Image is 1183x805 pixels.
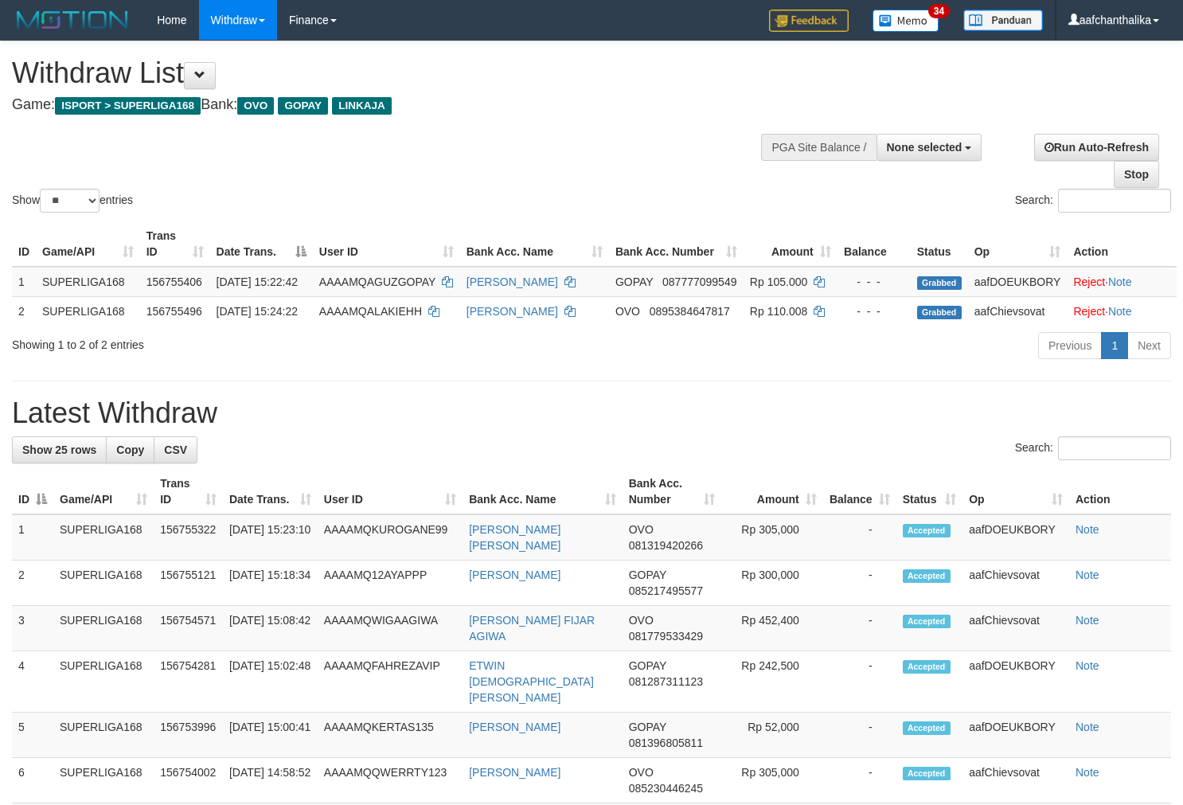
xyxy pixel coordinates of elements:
[962,758,1069,803] td: aafChievsovat
[837,221,911,267] th: Balance
[463,469,622,514] th: Bank Acc. Name: activate to sort column ascending
[12,436,107,463] a: Show 25 rows
[164,444,187,456] span: CSV
[154,436,197,463] a: CSV
[968,296,1068,326] td: aafChievsovat
[1067,267,1177,297] td: ·
[223,561,318,606] td: [DATE] 15:18:34
[223,514,318,561] td: [DATE] 15:23:10
[223,651,318,713] td: [DATE] 15:02:48
[721,713,822,758] td: Rp 52,000
[53,514,154,561] td: SUPERLIGA168
[318,469,463,514] th: User ID: activate to sort column ascending
[903,660,951,674] span: Accepted
[53,469,154,514] th: Game/API: activate to sort column ascending
[823,651,896,713] td: -
[629,539,703,552] span: Copy 081319420266 to clipboard
[22,444,96,456] span: Show 25 rows
[721,606,822,651] td: Rp 452,400
[319,305,422,318] span: AAAAMQALAKIEHH
[154,758,223,803] td: 156754002
[1034,134,1159,161] a: Run Auto-Refresh
[615,305,640,318] span: OVO
[1073,305,1105,318] a: Reject
[237,97,274,115] span: OVO
[1076,614,1099,627] a: Note
[469,721,560,733] a: [PERSON_NAME]
[629,782,703,795] span: Copy 085230446245 to clipboard
[12,330,481,353] div: Showing 1 to 2 of 2 entries
[223,469,318,514] th: Date Trans.: activate to sort column ascending
[650,305,730,318] span: Copy 0895384647817 to clipboard
[629,766,654,779] span: OVO
[721,651,822,713] td: Rp 242,500
[469,569,560,581] a: [PERSON_NAME]
[629,569,666,581] span: GOPAY
[615,275,653,288] span: GOPAY
[154,606,223,651] td: 156754571
[903,767,951,780] span: Accepted
[1067,221,1177,267] th: Action
[469,614,595,643] a: [PERSON_NAME] FIJAR AGIWA
[750,275,807,288] span: Rp 105.000
[761,134,876,161] div: PGA Site Balance /
[12,713,53,758] td: 5
[1069,469,1171,514] th: Action
[40,189,100,213] select: Showentries
[116,444,144,456] span: Copy
[53,651,154,713] td: SUPERLIGA168
[1076,569,1099,581] a: Note
[36,296,140,326] td: SUPERLIGA168
[332,97,392,115] span: LINKAJA
[217,305,298,318] span: [DATE] 15:24:22
[12,189,133,213] label: Show entries
[629,584,703,597] span: Copy 085217495577 to clipboard
[12,469,53,514] th: ID: activate to sort column descending
[962,651,1069,713] td: aafDOEUKBORY
[140,221,210,267] th: Trans ID: activate to sort column ascending
[721,561,822,606] td: Rp 300,000
[962,713,1069,758] td: aafDOEUKBORY
[154,561,223,606] td: 156755121
[623,469,722,514] th: Bank Acc. Number: activate to sort column ascending
[36,221,140,267] th: Game/API: activate to sort column ascending
[873,10,939,32] img: Button%20Memo.svg
[823,514,896,561] td: -
[903,524,951,537] span: Accepted
[460,221,609,267] th: Bank Acc. Name: activate to sort column ascending
[146,275,202,288] span: 156755406
[12,296,36,326] td: 2
[53,606,154,651] td: SUPERLIGA168
[53,713,154,758] td: SUPERLIGA168
[154,514,223,561] td: 156755322
[36,267,140,297] td: SUPERLIGA168
[318,651,463,713] td: AAAAMQFAHREZAVIP
[1076,659,1099,672] a: Note
[12,97,773,113] h4: Game: Bank:
[318,606,463,651] td: AAAAMQWIGAAGIWA
[1015,189,1171,213] label: Search:
[210,221,313,267] th: Date Trans.: activate to sort column descending
[823,469,896,514] th: Balance: activate to sort column ascending
[968,221,1068,267] th: Op: activate to sort column ascending
[844,274,904,290] div: - - -
[903,721,951,735] span: Accepted
[469,659,594,704] a: ETWIN [DEMOGRAPHIC_DATA][PERSON_NAME]
[223,713,318,758] td: [DATE] 15:00:41
[12,514,53,561] td: 1
[629,659,666,672] span: GOPAY
[1108,305,1132,318] a: Note
[469,766,560,779] a: [PERSON_NAME]
[744,221,837,267] th: Amount: activate to sort column ascending
[962,606,1069,651] td: aafChievsovat
[53,561,154,606] td: SUPERLIGA168
[721,758,822,803] td: Rp 305,000
[877,134,982,161] button: None selected
[12,221,36,267] th: ID
[844,303,904,319] div: - - -
[662,275,736,288] span: Copy 087777099549 to clipboard
[278,97,328,115] span: GOPAY
[903,615,951,628] span: Accepted
[721,469,822,514] th: Amount: activate to sort column ascending
[917,276,962,290] span: Grabbed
